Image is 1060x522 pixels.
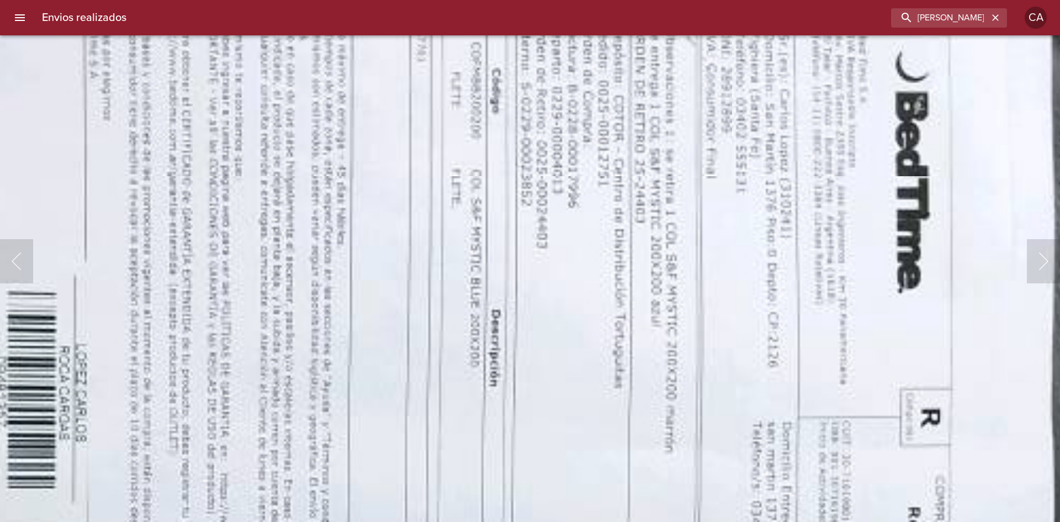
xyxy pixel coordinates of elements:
button: Siguiente [1027,239,1060,283]
h6: Envios realizados [42,9,126,27]
button: menu [7,4,33,31]
div: CA [1025,7,1047,29]
div: Abrir información de usuario [1025,7,1047,29]
input: buscar [891,8,988,28]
